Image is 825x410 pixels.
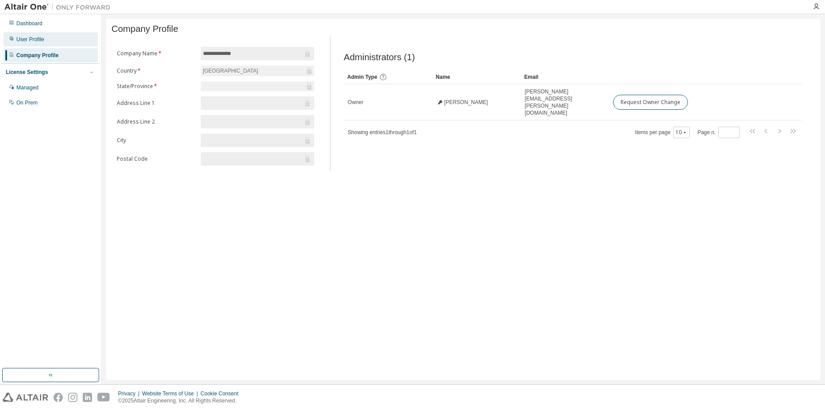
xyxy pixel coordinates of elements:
[117,100,196,107] label: Address Line 1
[118,390,142,397] div: Privacy
[117,50,196,57] label: Company Name
[97,393,110,402] img: youtube.svg
[16,84,38,91] div: Managed
[16,52,58,59] div: Company Profile
[117,137,196,144] label: City
[344,52,415,62] span: Administrators (1)
[436,70,517,84] div: Name
[117,155,196,162] label: Postal Code
[16,36,44,43] div: User Profile
[525,88,605,116] span: [PERSON_NAME][EMAIL_ADDRESS][PERSON_NAME][DOMAIN_NAME]
[16,99,38,106] div: On Prem
[111,24,178,34] span: Company Profile
[444,99,488,106] span: [PERSON_NAME]
[117,118,196,125] label: Address Line 2
[3,393,48,402] img: altair_logo.svg
[348,129,417,135] span: Showing entries 1 through 1 of 1
[201,66,259,76] div: [GEOGRAPHIC_DATA]
[142,390,200,397] div: Website Terms of Use
[117,67,196,74] label: Country
[200,390,243,397] div: Cookie Consent
[117,83,196,90] label: State/Province
[201,66,314,76] div: [GEOGRAPHIC_DATA]
[675,129,687,136] button: 10
[698,127,740,138] span: Page n.
[524,70,606,84] div: Email
[4,3,115,12] img: Altair One
[83,393,92,402] img: linkedin.svg
[6,69,48,76] div: License Settings
[54,393,63,402] img: facebook.svg
[16,20,42,27] div: Dashboard
[613,95,688,110] button: Request Owner Change
[347,74,377,80] span: Admin Type
[348,99,363,106] span: Owner
[635,127,690,138] span: Items per page
[68,393,77,402] img: instagram.svg
[118,397,244,405] p: © 2025 Altair Engineering, Inc. All Rights Reserved.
